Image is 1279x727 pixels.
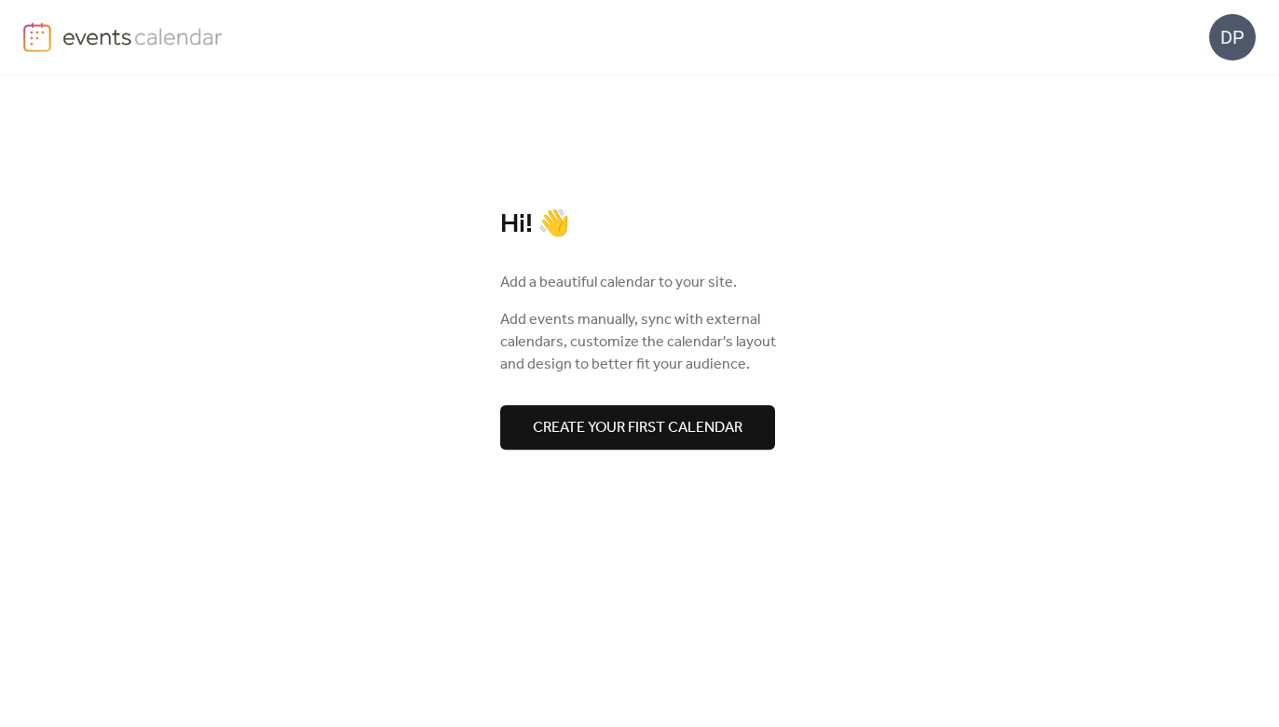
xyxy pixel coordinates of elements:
[500,309,780,376] span: Add events manually, sync with external calendars, customize the calendar's layout and design to ...
[23,22,51,52] img: logo
[500,272,737,294] span: Add a beautiful calendar to your site.
[500,405,775,450] button: Create your first calendar
[500,209,780,241] div: Hi! 👋
[533,417,742,439] span: Create your first calendar
[1209,14,1256,61] div: DP
[62,22,224,50] img: logo-type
